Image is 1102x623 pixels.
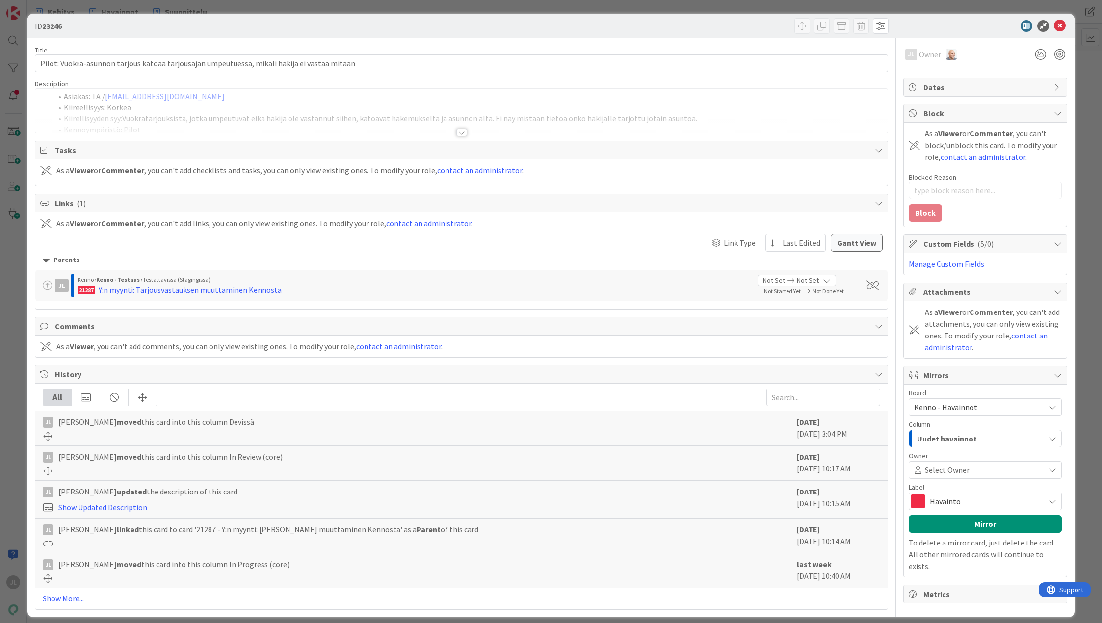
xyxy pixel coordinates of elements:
div: JL [55,279,69,292]
span: Custom Fields [923,238,1049,250]
div: Parents [43,255,880,265]
span: ( 5/0 ) [977,239,994,249]
b: Commenter [970,129,1013,138]
span: Column [909,421,930,428]
span: Description [35,79,69,88]
span: Metrics [923,588,1049,600]
b: moved [117,559,141,569]
span: Comments [55,320,870,332]
span: [PERSON_NAME] the description of this card [58,486,237,497]
div: [DATE] 10:17 AM [797,451,880,475]
b: linked [117,524,139,534]
b: last week [797,559,832,569]
span: Board [909,389,926,396]
input: type card name here... [35,54,888,72]
span: Link Type [724,237,756,249]
div: 21287 [78,286,95,294]
div: JL [43,417,53,428]
div: JL [43,487,53,497]
b: Parent [417,524,441,534]
b: Commenter [970,307,1013,317]
span: Label [909,484,924,491]
b: Kenno - Testaus › [96,276,143,283]
button: Last Edited [765,234,826,252]
span: ( 1 ) [77,198,86,208]
div: [DATE] 10:14 AM [797,523,880,548]
span: [PERSON_NAME] this card into this column Devissä [58,416,254,428]
span: Not Set [797,275,819,286]
b: 23246 [42,21,62,31]
span: Tasks [55,144,870,156]
b: Viewer [70,218,94,228]
div: As a or , you can't block/unblock this card. To modify your role, . [925,128,1062,163]
b: moved [117,417,141,427]
div: Y:n myynti: Tarjousvastauksen muuttaminen Kennosta [99,284,282,296]
b: Viewer [70,165,94,175]
span: Block [923,107,1049,119]
span: [PERSON_NAME] this card to card '21287 - Y:n myynti: [PERSON_NAME] muuttaminen Kennosta' as a of ... [58,523,478,535]
b: Viewer [938,307,962,317]
button: Uudet havainnot [909,430,1062,447]
label: Title [35,46,48,54]
button: Mirror [909,515,1062,533]
div: JL [43,524,53,535]
a: [EMAIL_ADDRESS][DOMAIN_NAME] [105,91,225,101]
div: JL [43,559,53,570]
b: moved [117,452,141,462]
span: [PERSON_NAME] this card into this column In Review (core) [58,451,283,463]
span: Attachments [923,286,1049,298]
span: Kenno - Havainnot [914,402,977,412]
span: Not Started Yet [764,287,801,295]
span: Mirrors [923,369,1049,381]
span: Dates [923,81,1049,93]
span: Not Set [763,275,785,286]
input: Search... [766,389,880,406]
button: Gantt View [831,234,883,252]
p: To delete a mirror card, just delete the card. All other mirrored cards will continue to exists. [909,537,1062,572]
b: Viewer [938,129,962,138]
span: Owner [919,49,941,60]
img: NG [946,49,957,60]
div: [DATE] 10:40 AM [797,558,880,583]
a: contact an administrator [437,165,522,175]
div: JL [905,49,917,60]
button: Block [909,204,942,222]
span: [PERSON_NAME] this card into this column In Progress (core) [58,558,289,570]
div: [DATE] 3:04 PM [797,416,880,441]
b: [DATE] [797,524,820,534]
div: As a or , you can't add checklists and tasks, you can only view existing ones. To modify your rol... [56,164,524,176]
b: [DATE] [797,417,820,427]
li: Kiireellisyys: Korkea [52,102,883,113]
b: Commenter [101,165,144,175]
div: JL [43,452,53,463]
label: Blocked Reason [909,173,956,182]
a: Show Updated Description [58,502,147,512]
span: ID [35,20,62,32]
div: As a or , you can't add attachments, you can only view existing ones. To modify your role, . [925,306,1062,353]
b: Viewer [70,341,94,351]
span: Kenno › [78,276,96,283]
b: Commenter [101,218,144,228]
b: updated [117,487,147,496]
div: All [43,389,72,406]
span: History [55,368,870,380]
span: Last Edited [783,237,820,249]
a: contact an administrator [356,341,441,351]
a: Show More... [43,593,880,604]
span: Select Owner [925,464,970,476]
a: contact an administrator [941,152,1025,162]
div: As a , you can't add comments, you can only view existing ones. To modify your role, . [56,340,443,352]
span: Not Done Yet [813,287,844,295]
a: Manage Custom Fields [909,259,984,269]
b: [DATE] [797,452,820,462]
b: [DATE] [797,487,820,496]
div: As a or , you can't add links, you can only view existing ones. To modify your role, . [56,217,472,229]
a: contact an administrator [386,218,471,228]
span: Uudet havainnot [917,432,977,445]
li: Asiakas: TA / [52,91,883,102]
span: Links [55,197,870,209]
div: [DATE] 10:15 AM [797,486,880,513]
span: Support [21,1,45,13]
span: Owner [909,452,928,459]
span: Havainto [930,494,1040,508]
